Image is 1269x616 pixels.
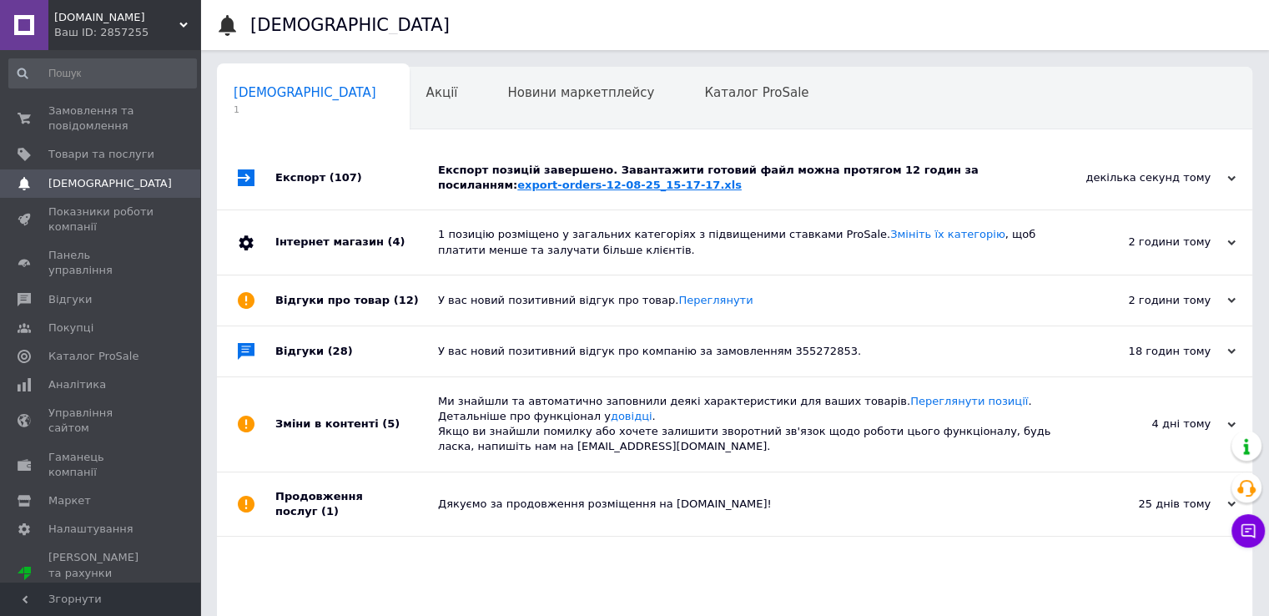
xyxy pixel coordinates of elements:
[48,176,172,191] span: [DEMOGRAPHIC_DATA]
[54,25,200,40] div: Ваш ID: 2857255
[438,497,1069,512] div: Дякуємо за продовження розміщення на [DOMAIN_NAME]!
[438,227,1069,257] div: 1 позицію розміщено у загальних категоріях з підвищеними ставками ProSale. , щоб платити менше та...
[54,10,179,25] span: Mir-kosmetik.com.ua
[1231,514,1265,548] button: Чат з покупцем
[387,235,405,248] span: (4)
[517,179,742,191] a: export-orders-12-08-25_15-17-17.xls
[910,395,1028,407] a: Переглянути позиції
[48,550,154,596] span: [PERSON_NAME] та рахунки
[275,275,438,326] div: Відгуки про товар
[438,394,1069,455] div: Ми знайшли та автоматично заповнили деякі характеристики для ваших товарів. . Детальніше про функ...
[48,493,91,508] span: Маркет
[438,344,1069,359] div: У вас новий позитивний відгук про компанію за замовленням 355272853.
[438,163,1069,193] div: Експорт позицій завершено. Завантажити готовий файл можна протягом 12 годин за посиланням:
[48,581,154,596] div: Prom мікс 20 000
[48,349,138,364] span: Каталог ProSale
[328,345,353,357] span: (28)
[1069,497,1236,512] div: 25 днів тому
[48,292,92,307] span: Відгуки
[1069,235,1236,250] div: 2 години тому
[321,505,339,518] span: (1)
[250,15,450,35] h1: [DEMOGRAPHIC_DATA]
[382,417,400,430] span: (5)
[426,85,458,100] span: Акції
[704,85,808,100] span: Каталог ProSale
[330,171,362,184] span: (107)
[275,377,438,472] div: Зміни в контенті
[611,410,652,422] a: довідці
[48,104,154,134] span: Замовлення та повідомлення
[1069,170,1236,185] div: декілька секунд тому
[678,294,753,306] a: Переглянути
[1069,417,1236,432] div: 4 дні тому
[48,248,154,278] span: Панель управління
[275,146,438,210] div: Експорт
[275,472,438,536] div: Продовження послуг
[48,321,93,336] span: Покупці
[234,104,376,116] span: 1
[48,450,154,480] span: Гаманець компанії
[1069,293,1236,308] div: 2 години тому
[1069,344,1236,359] div: 18 годин тому
[8,58,197,88] input: Пошук
[438,293,1069,308] div: У вас новий позитивний відгук про товар.
[48,377,106,392] span: Аналітика
[48,406,154,436] span: Управління сайтом
[48,522,133,537] span: Налаштування
[394,294,419,306] span: (12)
[234,85,376,100] span: [DEMOGRAPHIC_DATA]
[275,210,438,274] div: Інтернет магазин
[275,326,438,376] div: Відгуки
[890,228,1005,240] a: Змініть їх категорію
[507,85,654,100] span: Новини маркетплейсу
[48,204,154,235] span: Показники роботи компанії
[48,147,154,162] span: Товари та послуги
